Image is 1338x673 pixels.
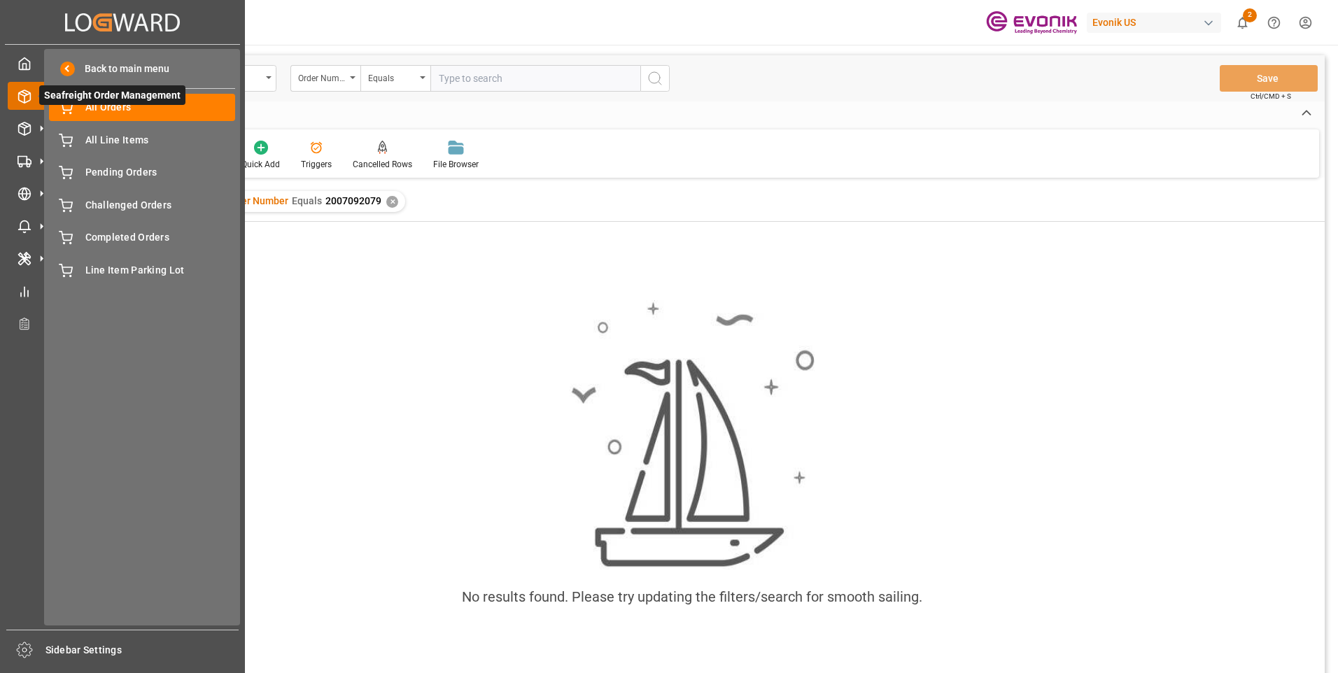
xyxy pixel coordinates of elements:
[225,195,288,206] span: Order Number
[49,224,235,251] a: Completed Orders
[1087,13,1221,33] div: Evonik US
[298,69,346,85] div: Order Number
[49,94,235,121] a: All Orders
[49,159,235,186] a: Pending Orders
[292,195,322,206] span: Equals
[1258,7,1290,38] button: Help Center
[1220,65,1318,92] button: Save
[85,133,236,148] span: All Line Items
[986,10,1077,35] img: Evonik-brand-mark-Deep-Purple-RGB.jpeg_1700498283.jpeg
[570,300,815,569] img: smooth_sailing.jpeg
[8,310,237,337] a: Transport Planner
[1227,7,1258,38] button: show 2 new notifications
[85,263,236,278] span: Line Item Parking Lot
[430,65,640,92] input: Type to search
[45,643,239,658] span: Sidebar Settings
[85,198,236,213] span: Challenged Orders
[640,65,670,92] button: search button
[1087,9,1227,36] button: Evonik US
[301,158,332,171] div: Triggers
[433,158,479,171] div: File Browser
[39,85,185,105] span: Seafreight Order Management
[49,256,235,283] a: Line Item Parking Lot
[360,65,430,92] button: open menu
[85,100,236,115] span: All Orders
[49,126,235,153] a: All Line Items
[8,277,237,304] a: My Reports
[1251,91,1291,101] span: Ctrl/CMD + S
[8,50,237,77] a: My Cockpit
[1243,8,1257,22] span: 2
[241,158,280,171] div: Quick Add
[290,65,360,92] button: open menu
[353,158,412,171] div: Cancelled Rows
[49,191,235,218] a: Challenged Orders
[75,62,169,76] span: Back to main menu
[386,196,398,208] div: ✕
[325,195,381,206] span: 2007092079
[368,69,416,85] div: Equals
[85,230,236,245] span: Completed Orders
[462,586,922,607] div: No results found. Please try updating the filters/search for smooth sailing.
[85,165,236,180] span: Pending Orders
